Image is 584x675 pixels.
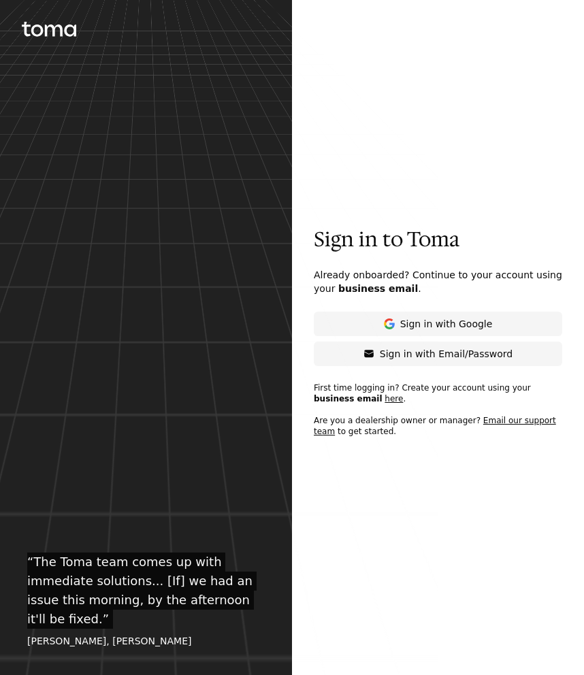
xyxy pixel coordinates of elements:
[314,416,556,436] a: Email our support team
[27,553,265,629] p: “ The Toma team comes up with immediate solutions... [If] we had an issue this morning, by the af...
[314,394,383,404] span: business email
[400,317,493,331] p: Sign in with Google
[385,394,403,404] a: here
[314,382,562,448] p: First time logging in? Create your account using your . Are you a dealership owner or manager? to...
[314,312,562,336] button: Sign in with Google
[314,342,562,366] button: Sign in with Email/Password
[380,347,513,361] p: Sign in with Email/Password
[314,268,562,295] p: Already onboarded? Continue to your account using your .
[338,283,418,294] span: business email
[27,634,265,648] footer: [PERSON_NAME], [PERSON_NAME]
[314,227,562,252] p: Sign in to Toma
